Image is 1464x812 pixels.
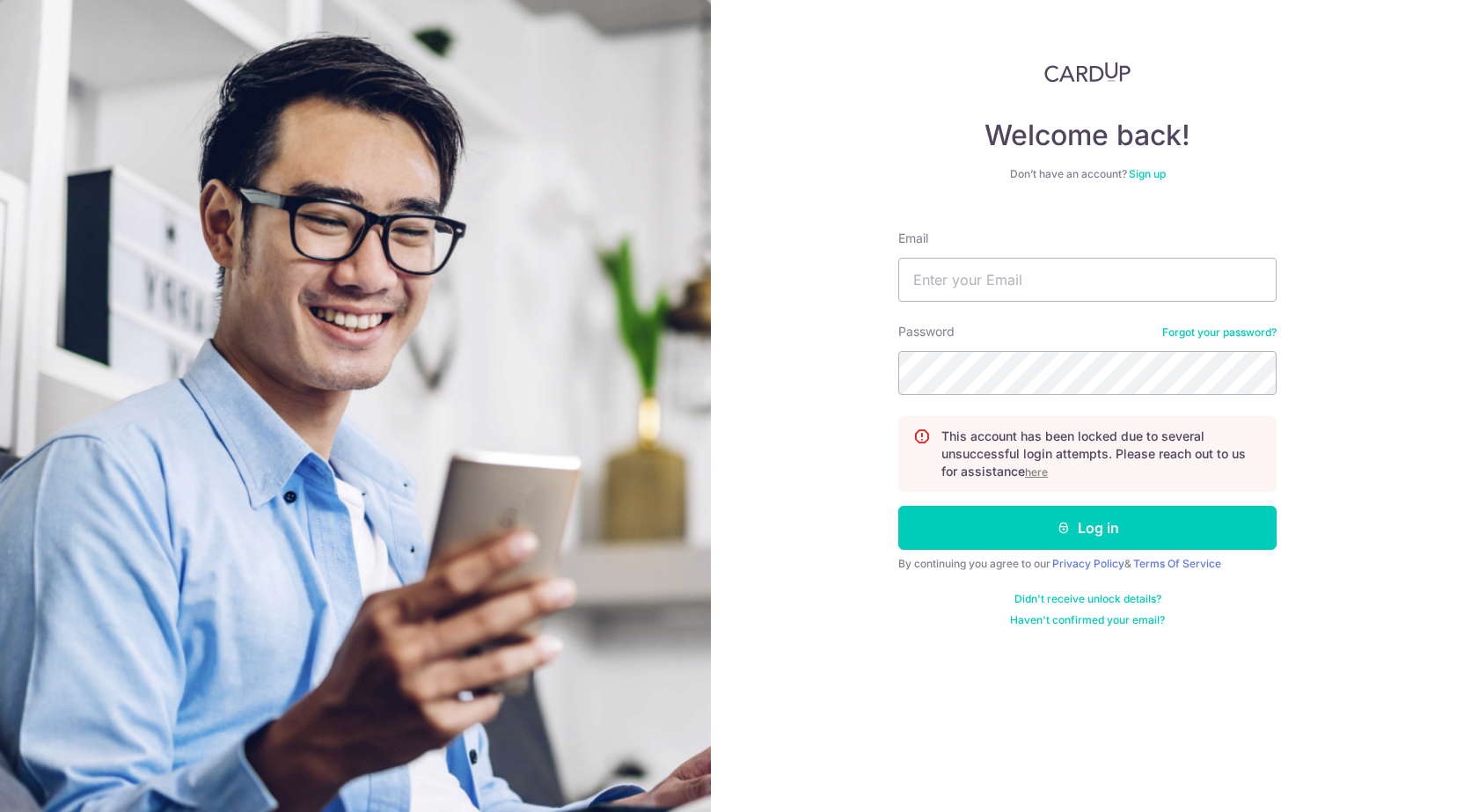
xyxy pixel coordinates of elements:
button: Log in [898,506,1277,550]
p: This account has been locked due to several unsuccessful login attempts. Please reach out to us f... [941,428,1262,480]
a: Terms Of Service [1133,557,1221,570]
a: Forgot your password? [1162,326,1277,340]
a: Sign up [1129,167,1166,180]
label: Password [898,323,955,340]
h4: Welcome back! [898,118,1277,153]
div: Don’t have an account? [898,167,1277,181]
input: Enter your Email [898,258,1277,302]
img: CardUp Logo [1044,62,1131,83]
label: Email [898,230,928,247]
a: here [1025,465,1048,479]
a: Haven't confirmed your email? [1010,613,1165,627]
a: Privacy Policy [1052,557,1124,570]
div: By continuing you agree to our & [898,557,1277,571]
a: Didn't receive unlock details? [1014,592,1161,606]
